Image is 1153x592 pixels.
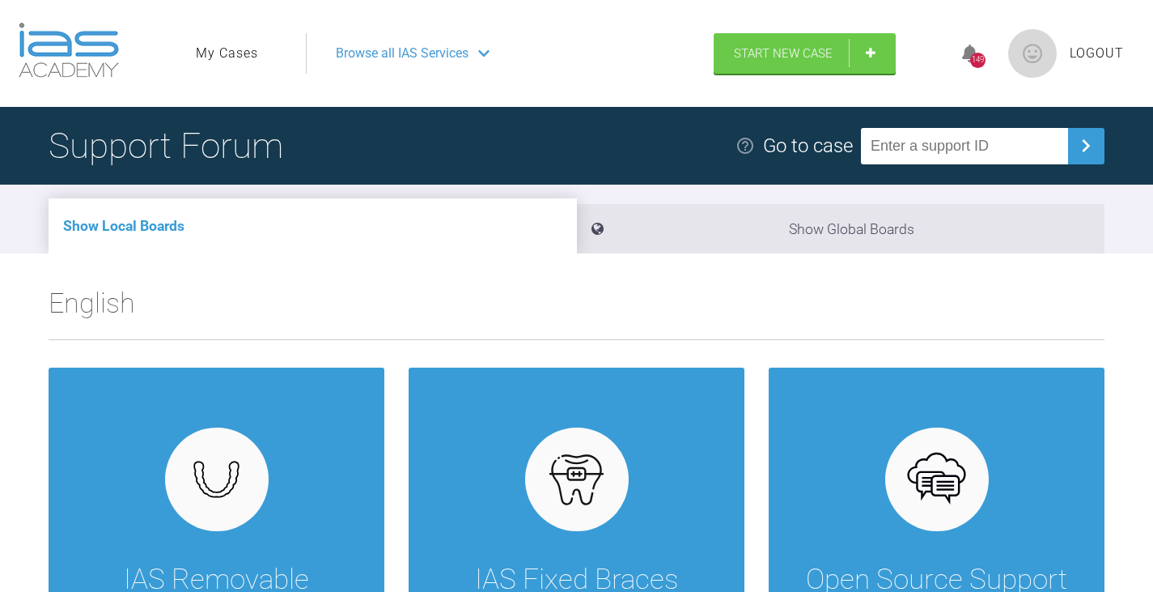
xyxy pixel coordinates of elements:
[1073,133,1099,159] img: chevronRight.28bd32b0.svg
[49,198,577,253] li: Show Local Boards
[905,449,968,511] img: opensource.6e495855.svg
[49,281,1104,339] h2: English
[577,204,1105,253] li: Show Global Boards
[763,130,853,161] div: Go to case
[49,117,283,174] h1: Support Forum
[735,136,755,155] img: help.e70b9f3d.svg
[19,23,119,78] img: logo-light.3e3ef733.png
[970,53,986,68] div: 149
[714,33,896,74] a: Start New Case
[545,449,608,511] img: fixed.9f4e6236.svg
[861,128,1068,164] input: Enter a support ID
[185,456,248,503] img: removables.927eaa4e.svg
[1070,43,1124,64] a: Logout
[734,46,833,61] span: Start New Case
[336,43,468,64] span: Browse all IAS Services
[1008,29,1057,78] img: profile.png
[196,43,258,64] a: My Cases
